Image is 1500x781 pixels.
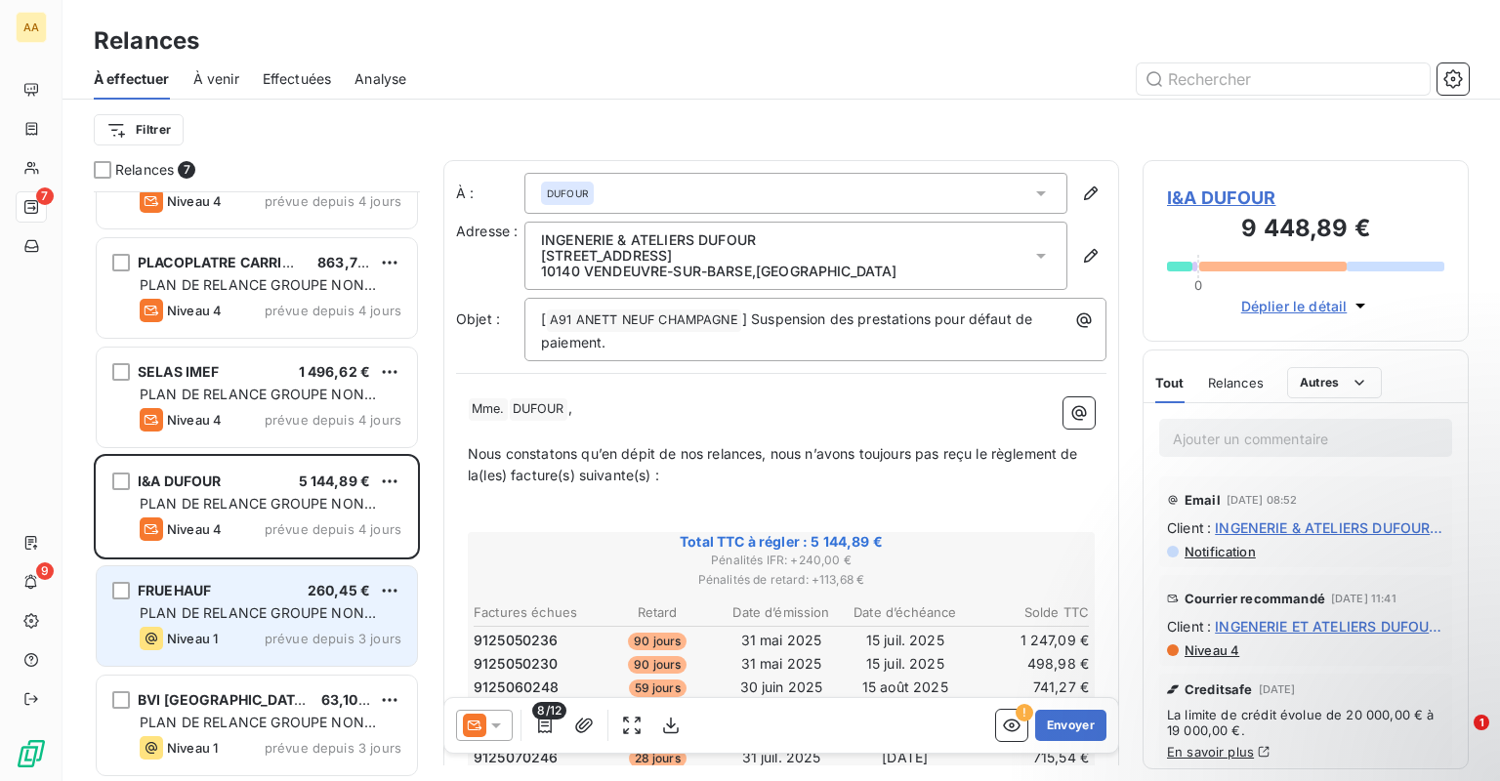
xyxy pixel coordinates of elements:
[510,398,567,421] span: DUFOUR
[844,602,966,623] th: Date d’échéance
[629,679,687,697] span: 59 jours
[1474,715,1489,730] span: 1
[968,653,1090,675] td: 498,98 €
[140,386,376,422] span: PLAN DE RELANCE GROUPE NON AUTOMATIQUE
[308,582,370,598] span: 260,45 €
[36,562,54,580] span: 9
[193,69,239,89] span: À venir
[1109,592,1500,728] iframe: Intercom notifications message
[1287,367,1382,398] button: Autres
[16,12,47,43] div: AA
[1185,591,1325,606] span: Courrier recommandé
[1137,63,1430,95] input: Rechercher
[471,571,1092,589] span: Pénalités de retard : + 113,68 €
[541,248,896,264] p: [STREET_ADDRESS]
[321,691,371,708] span: 63,10 €
[474,654,559,674] span: 9125050230
[1241,296,1348,316] span: Déplier le détail
[299,363,371,380] span: 1 496,62 €
[1167,211,1444,250] h3: 9 448,89 €
[94,114,184,145] button: Filtrer
[94,69,170,89] span: À effectuer
[265,740,401,756] span: prévue depuis 3 jours
[1208,375,1264,390] span: Relances
[138,473,222,489] span: I&A DUFOUR
[474,748,559,767] span: 9125070246
[1035,710,1106,741] button: Envoyer
[354,69,406,89] span: Analyse
[1185,492,1221,508] span: Email
[167,412,222,428] span: Niveau 4
[532,702,566,719] span: 8/12
[547,186,588,200] span: DUFOUR
[263,69,332,89] span: Effectuées
[138,582,211,598] span: FRUEHAUF
[547,309,741,332] span: A91 ANETT NEUF CHAMPAGNE
[138,254,330,270] span: PLACOPLATRE CARRIERE DE
[541,232,896,248] p: INGENERIE & ATELIERS DUFOUR
[16,738,47,769] img: Logo LeanPay
[844,630,966,651] td: 15 juil. 2025
[140,495,376,531] span: PLAN DE RELANCE GROUPE NON AUTOMATIQUE
[473,602,595,623] th: Factures échues
[844,677,966,698] td: 15 août 2025
[265,193,401,209] span: prévue depuis 4 jours
[721,677,843,698] td: 30 juin 2025
[265,521,401,537] span: prévue depuis 4 jours
[299,473,371,489] span: 5 144,89 €
[628,633,687,650] span: 90 jours
[1235,295,1377,317] button: Déplier le détail
[265,412,401,428] span: prévue depuis 4 jours
[167,303,222,318] span: Niveau 4
[1194,277,1202,293] span: 0
[968,630,1090,651] td: 1 247,09 €
[167,740,218,756] span: Niveau 1
[140,276,376,312] span: PLAN DE RELANCE GROUPE NON AUTOMATIQUE
[140,714,376,750] span: PLAN DE RELANCE GROUPE NON AUTOMATIQUE
[138,363,220,380] span: SELAS IMEF
[1183,544,1256,559] span: Notification
[721,602,843,623] th: Date d’émission
[94,191,420,781] div: grid
[167,521,222,537] span: Niveau 4
[721,630,843,651] td: 31 mai 2025
[36,187,54,205] span: 7
[844,653,966,675] td: 15 juil. 2025
[541,264,896,279] p: 10140 VENDEUVRE-SUR-BARSE , [GEOGRAPHIC_DATA]
[456,310,500,327] span: Objet :
[265,303,401,318] span: prévue depuis 4 jours
[968,602,1090,623] th: Solde TTC
[474,631,559,650] span: 9125050236
[138,691,309,708] span: BVI [GEOGRAPHIC_DATA]
[317,254,379,270] span: 863,75 €
[456,223,518,239] span: Adresse :
[115,160,174,180] span: Relances
[94,23,199,59] h3: Relances
[1167,744,1254,760] a: En savoir plus
[1167,185,1444,211] span: I&A DUFOUR
[265,631,401,646] span: prévue depuis 3 jours
[167,631,218,646] span: Niveau 1
[456,184,524,203] label: À :
[1227,494,1298,506] span: [DATE] 08:52
[721,653,843,675] td: 31 mai 2025
[1215,517,1444,538] span: INGENERIE & ATELIERS DUFOUR - C910953800
[597,602,719,623] th: Retard
[1167,517,1211,538] span: Client :
[1155,375,1185,390] span: Tout
[178,161,195,179] span: 7
[468,445,1082,484] span: Nous constatons qu’en dépit de nos relances, nous n’avons toujours pas reçu le règlement de la(le...
[568,399,572,416] span: ,
[167,193,222,209] span: Niveau 4
[140,604,376,640] span: PLAN DE RELANCE GROUPE NON AUTOMATIQUE
[541,310,1036,350] span: ] Suspension des prestations pour défaut de paiement.
[541,310,546,327] span: [
[844,747,966,768] td: [DATE]
[471,552,1092,569] span: Pénalités IFR : + 240,00 €
[968,677,1090,698] td: 741,27 €
[474,678,560,697] span: 9125060248
[629,750,687,767] span: 28 jours
[1434,715,1480,761] iframe: Intercom live chat
[469,398,508,421] span: Mme.
[628,656,687,674] span: 90 jours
